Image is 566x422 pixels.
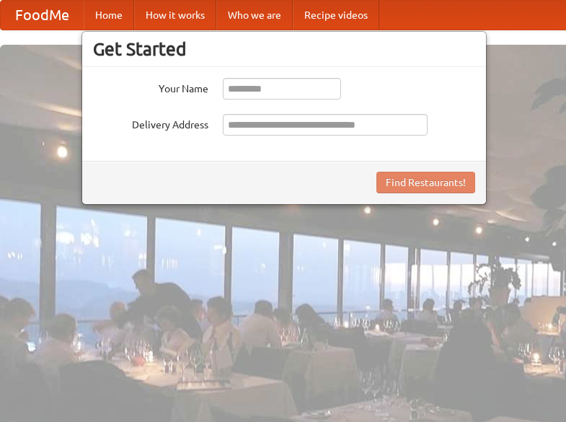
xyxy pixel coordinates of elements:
[216,1,293,30] a: Who we are
[293,1,379,30] a: Recipe videos
[84,1,134,30] a: Home
[93,38,475,60] h3: Get Started
[376,172,475,193] button: Find Restaurants!
[93,78,208,96] label: Your Name
[93,114,208,132] label: Delivery Address
[1,1,84,30] a: FoodMe
[134,1,216,30] a: How it works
